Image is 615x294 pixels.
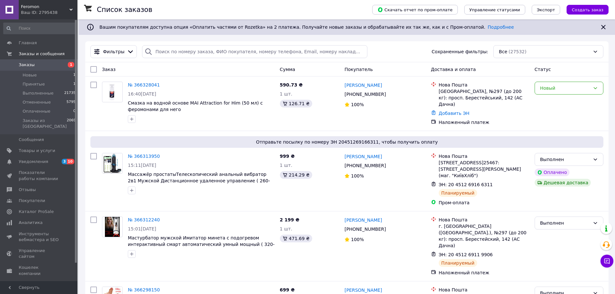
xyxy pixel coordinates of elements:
span: Управление статусами [469,7,520,12]
div: Нова Пошта [439,82,529,88]
span: Заказ [102,67,116,72]
span: Заказы [19,62,35,68]
span: Аналитика [19,220,43,226]
span: Все [499,48,507,55]
a: Фото товару [102,217,123,237]
span: 1 шт. [280,163,292,168]
div: [GEOGRAPHIC_DATA], №297 (до 200 кг): просп. Берестейський, 142 (АС Дачна) [439,88,529,107]
span: Скачать отчет по пром-оплате [377,7,453,13]
span: 100% [351,173,364,178]
a: Создать заказ [560,7,609,12]
div: Нова Пошта [439,287,529,293]
span: Главная [19,40,37,46]
span: Управление сайтом [19,248,60,259]
span: [PHONE_NUMBER] [344,227,386,232]
span: 100% [351,237,364,242]
a: Мастурбатор мужской Имитатор минета с подогревом интерактивный смарт автоматический умный мощный ... [128,235,275,253]
span: Оплаченные [23,108,50,114]
h1: Список заказов [97,6,152,14]
span: Принятые [23,81,45,87]
span: 590.73 ₴ [280,82,303,87]
span: 0 [73,108,76,114]
a: Добавить ЭН [439,111,469,116]
div: Выполнен [540,219,590,227]
span: Выполненные [23,90,54,96]
a: Массажёр простатыТелескопический анальный вибратор 2в1 Мужской Дистанционное удаленное управление... [128,172,270,190]
span: 100% [351,102,364,107]
a: Подробнее [488,25,514,30]
div: Пром-оплата [439,199,529,206]
span: 15:11[DATE] [128,163,156,168]
a: [PERSON_NAME] [344,287,382,293]
div: 214.29 ₴ [280,171,312,179]
a: № 366328041 [128,82,160,87]
span: Отзывы [19,187,36,193]
span: 1 шт. [280,91,292,96]
a: Смазка на водной основе MAI Attraction for Him (50 мл) с феромонами для него [128,100,263,112]
span: 15:01[DATE] [128,226,156,231]
span: 1 шт. [280,226,292,231]
a: Фото товару [102,153,123,174]
input: Поиск по номеру заказа, ФИО покупателя, номеру телефона, Email, номеру накладной [142,45,367,58]
div: [STREET_ADDRESS]25467: [STREET_ADDRESS][PERSON_NAME] (маг. "КиївХліб") [439,159,529,179]
span: 3 [62,159,67,164]
span: ЭН: 20 4512 6911 9906 [439,252,493,257]
span: Заказы и сообщения [19,51,65,57]
span: Вашим покупателям доступна опция «Оплатить частями от Rozetka» на 2 платежа. Получайте новые зака... [99,25,514,30]
button: Создать заказ [567,5,609,15]
span: 1 [73,72,76,78]
button: Экспорт [532,5,560,15]
a: [PERSON_NAME] [344,217,382,223]
button: Управление статусами [464,5,525,15]
span: 999 ₴ [280,154,295,159]
span: Уведомления [19,159,48,165]
div: Нова Пошта [439,217,529,223]
span: ЭН: 20 4512 6916 6311 [439,182,493,187]
span: Инструменты вебмастера и SEO [19,231,60,243]
div: Дешевая доставка [535,179,591,187]
span: (27532) [508,49,526,54]
span: 21735 [64,90,76,96]
span: Товары и услуги [19,148,55,154]
img: Фото товару [105,217,120,237]
span: [PHONE_NUMBER] [344,163,386,168]
span: Покупатели [19,198,45,204]
span: 5795 [67,99,76,105]
span: Сохраненные фильтры: [432,48,488,55]
div: Наложенный платеж [439,269,529,276]
div: Ваш ID: 2795438 [21,10,77,15]
span: [PHONE_NUMBER] [344,92,386,97]
div: Планируемый [439,259,477,267]
div: 126.71 ₴ [280,100,312,107]
a: № 366298150 [128,287,160,292]
span: 699 ₴ [280,287,295,292]
span: Заказы из [GEOGRAPHIC_DATA] [23,118,67,129]
div: Нова Пошта [439,153,529,159]
a: № 366312240 [128,217,160,222]
span: Фильтры [103,48,124,55]
span: 2069 [67,118,76,129]
a: № 366313950 [128,154,160,159]
span: Сумма [280,67,295,72]
span: Отмененные [23,99,51,105]
div: Планируемый [439,189,477,197]
span: 16:40[DATE] [128,91,156,96]
span: Показатели работы компании [19,170,60,181]
input: Поиск [3,23,76,34]
span: Каталог ProSale [19,209,54,215]
span: 1 [73,81,76,87]
span: Feromon [21,4,69,10]
div: Наложенный платеж [439,119,529,126]
span: 2 199 ₴ [280,217,300,222]
img: Фото товару [102,153,122,173]
span: Новые [23,72,37,78]
span: Покупатель [344,67,373,72]
div: г. [GEOGRAPHIC_DATA] ([GEOGRAPHIC_DATA].), №297 (до 200 кг): просп. Берестейский, 142 (АС Дачна) [439,223,529,249]
a: Фото товару [102,82,123,102]
a: [PERSON_NAME] [344,153,382,160]
div: Новый [540,85,590,92]
button: Скачать отчет по пром-оплате [372,5,458,15]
